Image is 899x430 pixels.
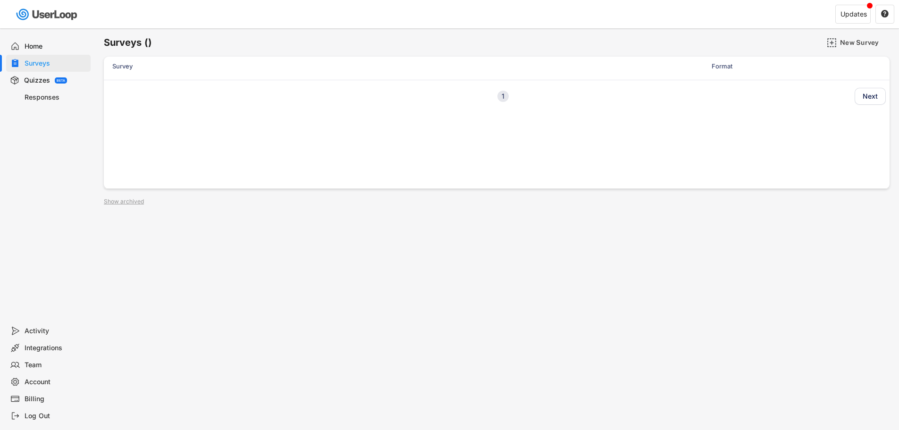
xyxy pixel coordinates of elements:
[712,62,806,70] div: Format
[840,38,887,47] div: New Survey
[104,36,152,49] h6: Surveys ()
[497,93,509,100] div: 1
[881,10,889,18] button: 
[24,76,50,85] div: Quizzes
[25,378,87,387] div: Account
[25,395,87,404] div: Billing
[25,344,87,353] div: Integrations
[25,361,87,370] div: Team
[840,11,867,17] div: Updates
[14,5,81,24] img: userloop-logo-01.svg
[57,79,65,82] div: BETA
[25,42,87,51] div: Home
[112,62,706,70] div: Survey
[25,93,87,102] div: Responses
[25,59,87,68] div: Surveys
[104,199,144,204] div: Show archived
[827,38,837,48] img: AddMajor.svg
[25,327,87,336] div: Activity
[855,88,886,105] button: Next
[25,412,87,421] div: Log Out
[881,9,889,18] text: 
